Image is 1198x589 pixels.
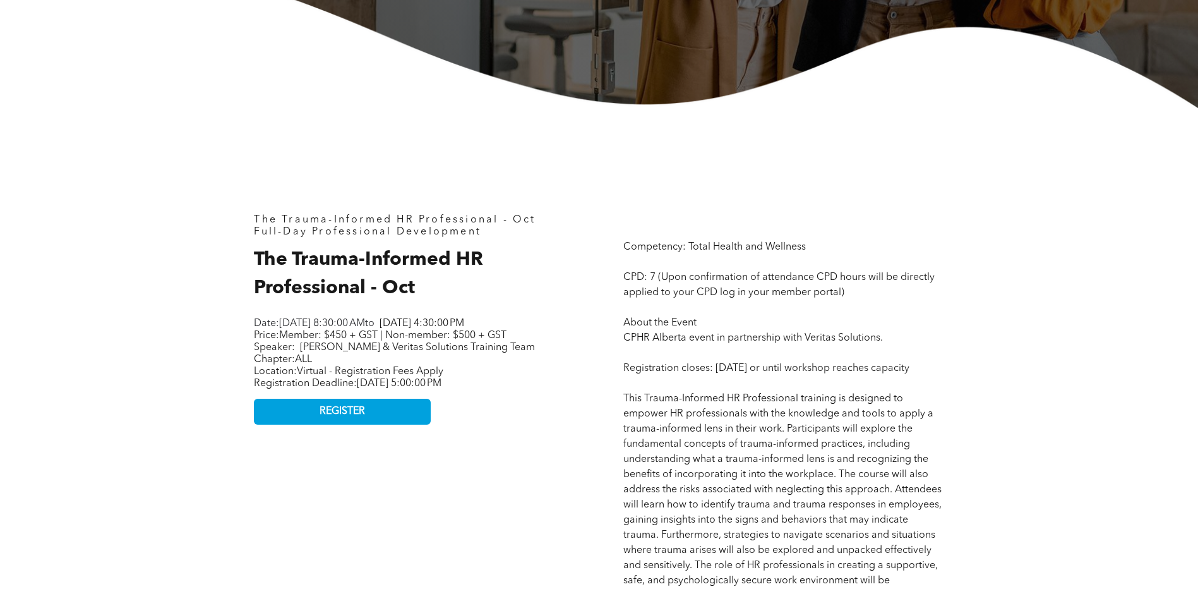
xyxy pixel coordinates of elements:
span: The Trauma-Informed HR Professional - Oct [254,250,483,298]
span: [DATE] 8:30:00 AM [279,319,365,329]
span: [PERSON_NAME] & Veritas Solutions Training Team [300,343,535,353]
span: Chapter: [254,355,312,365]
span: Full-Day Professional Development [254,227,481,237]
span: ALL [295,355,312,365]
span: The Trauma-Informed HR Professional - Oct [254,215,536,225]
span: Member: $450 + GST | Non-member: $500 + GST [279,331,506,341]
span: Location: Registration Deadline: [254,367,443,389]
span: Date: to [254,319,374,329]
span: [DATE] 5:00:00 PM [357,379,441,389]
span: REGISTER [320,406,365,418]
a: REGISTER [254,399,431,425]
span: Virtual - Registration Fees Apply [297,367,443,377]
span: [DATE] 4:30:00 PM [380,319,464,329]
span: Speaker: [254,343,295,353]
span: Price: [254,331,506,341]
